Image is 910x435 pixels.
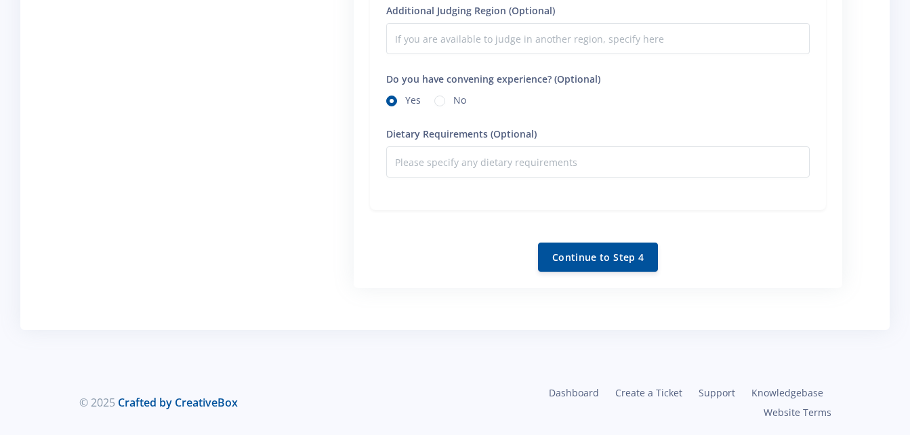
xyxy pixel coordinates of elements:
[118,395,238,410] a: Crafted by CreativeBox
[756,402,831,422] a: Website Terms
[386,127,537,141] label: Dietary Requirements (Optional)
[386,3,555,18] label: Additional Judging Region (Optional)
[79,394,445,411] div: © 2025
[743,383,831,402] a: Knowledgebase
[386,72,600,86] label: Do you have convening experience? (Optional)
[541,383,607,402] a: Dashboard
[386,23,810,54] input: If you are available to judge in another region, specify here
[607,383,690,402] a: Create a Ticket
[453,93,466,104] label: No
[386,146,810,178] input: Please specify any dietary requirements
[751,386,823,399] span: Knowledgebase
[405,93,421,104] label: Yes
[538,243,658,272] button: Continue to Step 4
[690,383,743,402] a: Support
